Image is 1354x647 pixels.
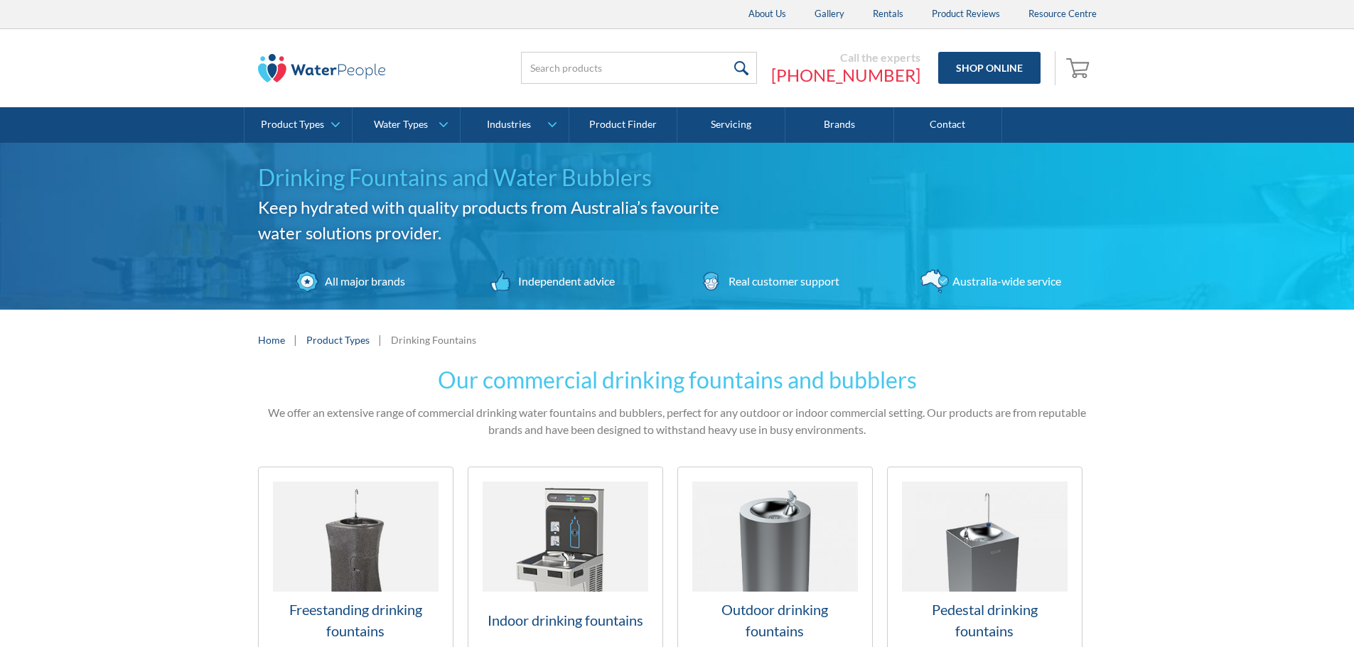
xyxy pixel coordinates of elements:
[306,332,370,347] a: Product Types
[515,273,615,290] div: Independent advice
[725,273,839,290] div: Real customer support
[258,332,285,347] a: Home
[785,107,893,143] a: Brands
[677,107,785,143] a: Servicing
[487,119,531,131] div: Industries
[377,331,384,348] div: |
[483,609,648,631] h3: Indoor drinking fountains
[261,119,324,131] div: Product Types
[258,404,1097,438] p: We offer an extensive range of commercial drinking water fountains and bubblers, perfect for any ...
[894,107,1002,143] a: Contact
[258,363,1097,397] h2: Our commercial drinking fountains and bubblers
[292,331,299,348] div: |
[391,332,476,347] div: Drinking Fountains
[569,107,677,143] a: Product Finder
[273,599,439,641] h3: Freestanding drinking fountains
[692,599,858,641] h3: Outdoor drinking fountains
[771,65,920,86] a: [PHONE_NUMBER]
[1066,56,1093,79] img: shopping cart
[461,107,568,143] a: Industries
[374,119,428,131] div: Water Types
[521,52,757,84] input: Search products
[258,54,386,82] img: The Water People
[949,273,1061,290] div: Australia-wide service
[771,50,920,65] div: Call the experts
[258,195,741,246] h2: Keep hydrated with quality products from Australia’s favourite water solutions provider.
[245,107,352,143] a: Product Types
[938,52,1041,84] a: Shop Online
[321,273,405,290] div: All major brands
[1063,51,1097,85] a: Open empty cart
[902,599,1068,641] h3: Pedestal drinking fountains
[353,107,460,143] a: Water Types
[258,161,741,195] h1: Drinking Fountains and Water Bubblers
